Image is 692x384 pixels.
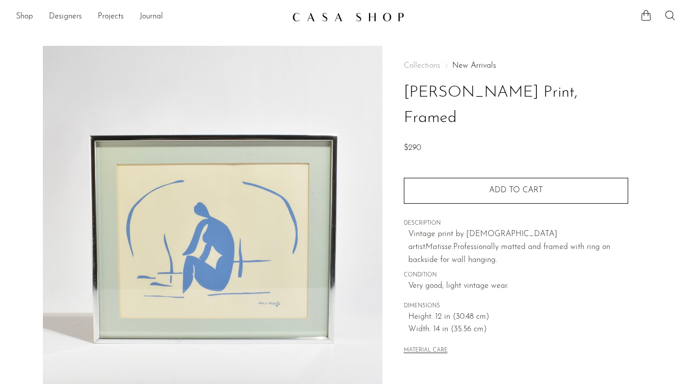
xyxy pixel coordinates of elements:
[404,62,440,70] span: Collections
[408,228,628,266] p: Vintage print by [DEMOGRAPHIC_DATA] artist .
[408,311,628,324] span: Height: 12 in (30.48 cm)
[408,243,610,264] span: Professionally matted and framed with ring on backside for wall hanging.
[425,243,452,251] i: Matisse
[404,219,628,228] span: DESCRIPTION
[16,10,33,23] a: Shop
[404,80,628,131] h1: [PERSON_NAME] Print, Framed
[404,347,448,355] button: MATERIAL CARE
[404,144,421,152] span: $290
[16,8,284,25] nav: Desktop navigation
[404,302,628,311] span: DIMENSIONS
[452,62,496,70] a: New Arrivals
[404,62,628,70] nav: Breadcrumbs
[404,271,628,280] span: CONDITION
[49,10,82,23] a: Designers
[98,10,124,23] a: Projects
[408,323,628,336] span: Width: 14 in (35.56 cm)
[408,280,628,293] span: Very good; light vintage wear.
[16,8,284,25] ul: NEW HEADER MENU
[404,178,628,204] button: Add to cart
[489,186,543,195] span: Add to cart
[140,10,163,23] a: Journal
